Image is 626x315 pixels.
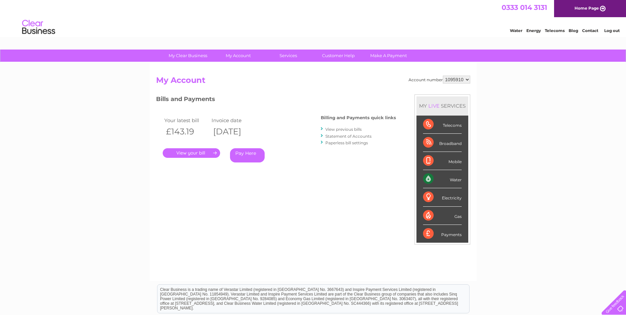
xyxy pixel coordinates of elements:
[156,94,396,106] h3: Bills and Payments
[569,28,578,33] a: Blog
[423,188,462,206] div: Electricity
[230,148,265,162] a: Pay Here
[423,207,462,225] div: Gas
[163,125,210,138] th: £143.19
[361,50,416,62] a: Make A Payment
[423,170,462,188] div: Water
[325,127,362,132] a: View previous bills
[261,50,315,62] a: Services
[156,76,470,88] h2: My Account
[604,28,620,33] a: Log out
[526,28,541,33] a: Energy
[423,152,462,170] div: Mobile
[427,103,441,109] div: LIVE
[210,125,257,138] th: [DATE]
[416,96,468,115] div: MY SERVICES
[423,225,462,243] div: Payments
[211,50,265,62] a: My Account
[510,28,522,33] a: Water
[409,76,470,84] div: Account number
[325,134,372,139] a: Statement of Accounts
[163,148,220,158] a: .
[545,28,565,33] a: Telecoms
[161,50,215,62] a: My Clear Business
[210,116,257,125] td: Invoice date
[502,3,547,12] a: 0333 014 3131
[163,116,210,125] td: Your latest bill
[321,115,396,120] h4: Billing and Payments quick links
[311,50,366,62] a: Customer Help
[582,28,598,33] a: Contact
[423,134,462,152] div: Broadband
[325,140,368,145] a: Paperless bill settings
[423,116,462,134] div: Telecoms
[157,4,469,32] div: Clear Business is a trading name of Verastar Limited (registered in [GEOGRAPHIC_DATA] No. 3667643...
[22,17,55,37] img: logo.png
